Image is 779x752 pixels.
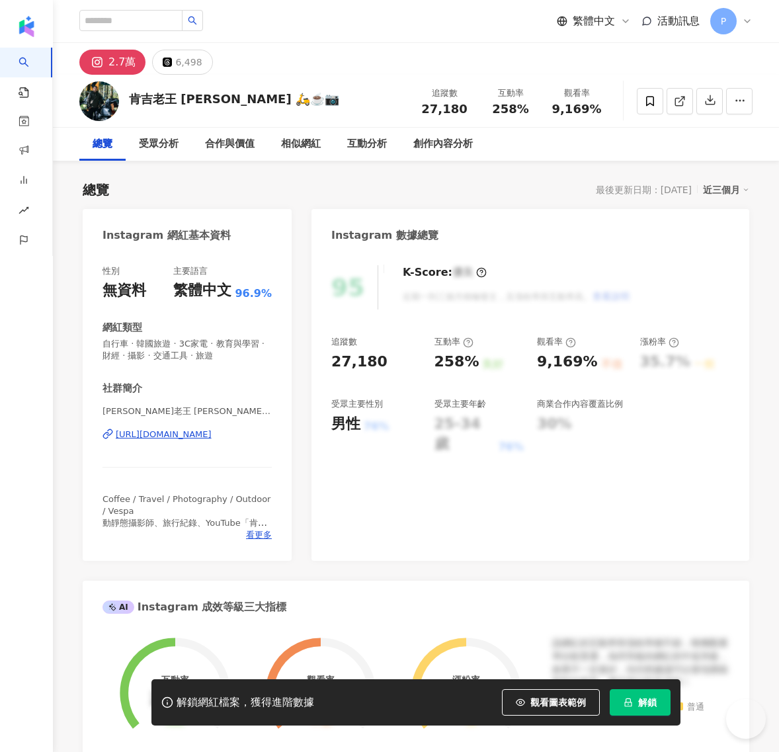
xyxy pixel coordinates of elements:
[331,336,357,348] div: 追蹤數
[434,398,486,410] div: 受眾主要年齡
[93,136,112,152] div: 總覽
[331,228,438,243] div: Instagram 數據總覽
[434,336,473,348] div: 互動率
[102,494,270,564] span: Coffee / Travel / Photography / Outdoor / Vespa 動靜態攝影師、旅行紀錄、YouTube「肯吉老王」 斑馬食驗室 總管 @zebra_walking...
[102,429,272,440] a: [URL][DOMAIN_NAME]
[552,87,602,100] div: 觀看率
[102,382,142,396] div: 社群簡介
[102,601,134,614] div: AI
[235,286,272,301] span: 96.9%
[413,136,473,152] div: 創作內容分析
[452,675,480,685] div: 漲粉率
[703,181,749,198] div: 近三個月
[281,136,321,152] div: 相似網紅
[610,689,671,716] button: 解鎖
[102,405,272,417] span: [PERSON_NAME]老王 [PERSON_NAME] 🛵☕️📷 | kenjiwang5427
[307,675,335,685] div: 觀看率
[552,103,602,116] span: 9,169%
[530,697,586,708] span: 觀看圖表範例
[173,265,208,277] div: 主要語言
[537,398,623,410] div: 商業合作內容覆蓋比例
[102,338,272,362] span: 自行車 · 韓國旅遊 · 3C家電 · 教育與學習 · 財經 · 攝影 · 交通工具 · 旅遊
[102,600,286,614] div: Instagram 成效等級三大指標
[139,136,179,152] div: 受眾分析
[638,697,657,708] span: 解鎖
[624,698,633,707] span: lock
[721,14,726,28] span: P
[102,265,120,277] div: 性別
[434,352,479,372] div: 258%
[173,280,231,301] div: 繁體中文
[331,414,360,435] div: 男性
[19,48,45,99] a: search
[102,321,142,335] div: 網紅類型
[175,53,202,71] div: 6,498
[152,50,212,75] button: 6,498
[502,689,600,716] button: 觀看圖表範例
[331,352,388,372] div: 27,180
[552,637,729,689] div: 該網紅的互動率和漲粉率都不錯，唯獨觀看率比較普通，為同等級的網紅的中低等級，效果不一定會好，但仍然建議可以發包開箱類型的案型，應該會比較有成效！
[596,185,692,195] div: 最後更新日期：[DATE]
[492,103,529,116] span: 258%
[79,81,119,121] img: KOL Avatar
[640,336,679,348] div: 漲粉率
[573,14,615,28] span: 繁體中文
[205,136,255,152] div: 合作與價值
[116,429,212,440] div: [URL][DOMAIN_NAME]
[102,280,146,301] div: 無資料
[19,197,29,227] span: rise
[537,336,576,348] div: 觀看率
[188,16,197,25] span: search
[79,50,145,75] button: 2.7萬
[485,87,536,100] div: 互動率
[421,102,467,116] span: 27,180
[331,398,383,410] div: 受眾主要性別
[537,352,598,372] div: 9,169%
[177,696,314,710] div: 解鎖網紅檔案，獲得進階數據
[419,87,470,100] div: 追蹤數
[161,675,189,685] div: 互動率
[83,181,109,199] div: 總覽
[347,136,387,152] div: 互動分析
[16,16,37,37] img: logo icon
[129,91,339,107] div: 肯吉老王 [PERSON_NAME] 🛵☕️📷
[108,53,136,71] div: 2.7萬
[657,15,700,27] span: 活動訊息
[246,529,272,541] span: 看更多
[102,228,231,243] div: Instagram 網紅基本資料
[403,265,487,280] div: K-Score :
